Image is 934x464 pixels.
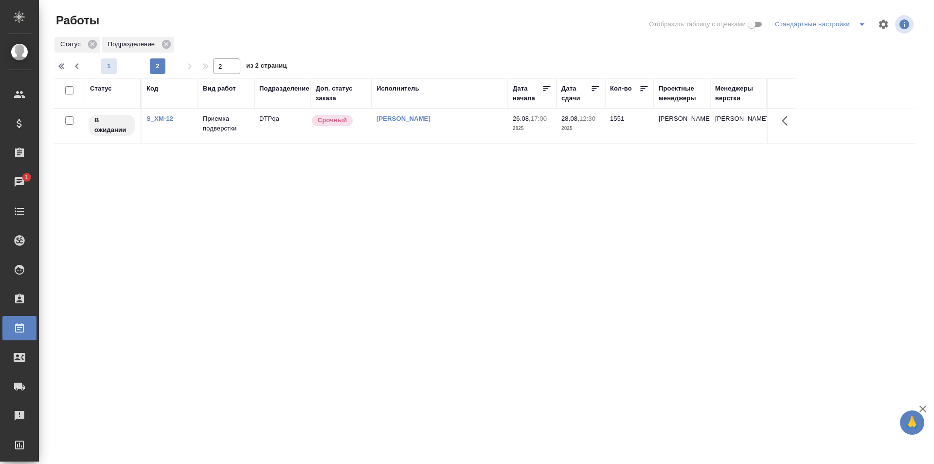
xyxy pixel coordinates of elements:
p: Подразделение [108,39,158,49]
p: 2025 [513,124,552,133]
p: 17:00 [531,115,547,122]
div: Код [146,84,158,93]
p: 28.08, [561,115,579,122]
span: 🙏 [904,412,920,433]
button: 🙏 [900,410,924,435]
span: 1 [101,61,117,71]
div: Вид работ [203,84,236,93]
td: DTPqa [254,109,311,143]
div: Подразделение [259,84,309,93]
div: Доп. статус заказа [316,84,367,103]
p: В ожидании [94,115,129,135]
span: Отобразить таблицу с оценками [649,19,746,29]
p: 26.08, [513,115,531,122]
span: из 2 страниц [246,60,287,74]
div: Проектные менеджеры [659,84,705,103]
button: Здесь прячутся важные кнопки [776,109,799,132]
div: Исполнитель назначен, приступать к работе пока рано [88,114,136,137]
a: 1 [2,170,36,194]
span: Посмотреть информацию [895,15,916,34]
a: [PERSON_NAME] [377,115,431,122]
a: S_XM-12 [146,115,173,122]
div: Дата начала [513,84,542,103]
div: Статус [54,37,100,53]
div: Менеджеры верстки [715,84,762,103]
p: Приемка подверстки [203,114,250,133]
span: Работы [54,13,99,28]
div: Статус [90,84,112,93]
td: [PERSON_NAME] [654,109,710,143]
div: Подразделение [102,37,174,53]
div: Дата сдачи [561,84,591,103]
p: Срочный [318,115,347,125]
p: Статус [60,39,84,49]
p: [PERSON_NAME] [715,114,762,124]
span: Настроить таблицу [872,13,895,36]
span: 1 [19,172,34,182]
div: split button [772,17,872,32]
p: 12:30 [579,115,595,122]
button: 1 [101,58,117,74]
p: 2025 [561,124,600,133]
div: Кол-во [610,84,632,93]
td: 1551 [605,109,654,143]
div: Исполнитель [377,84,419,93]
